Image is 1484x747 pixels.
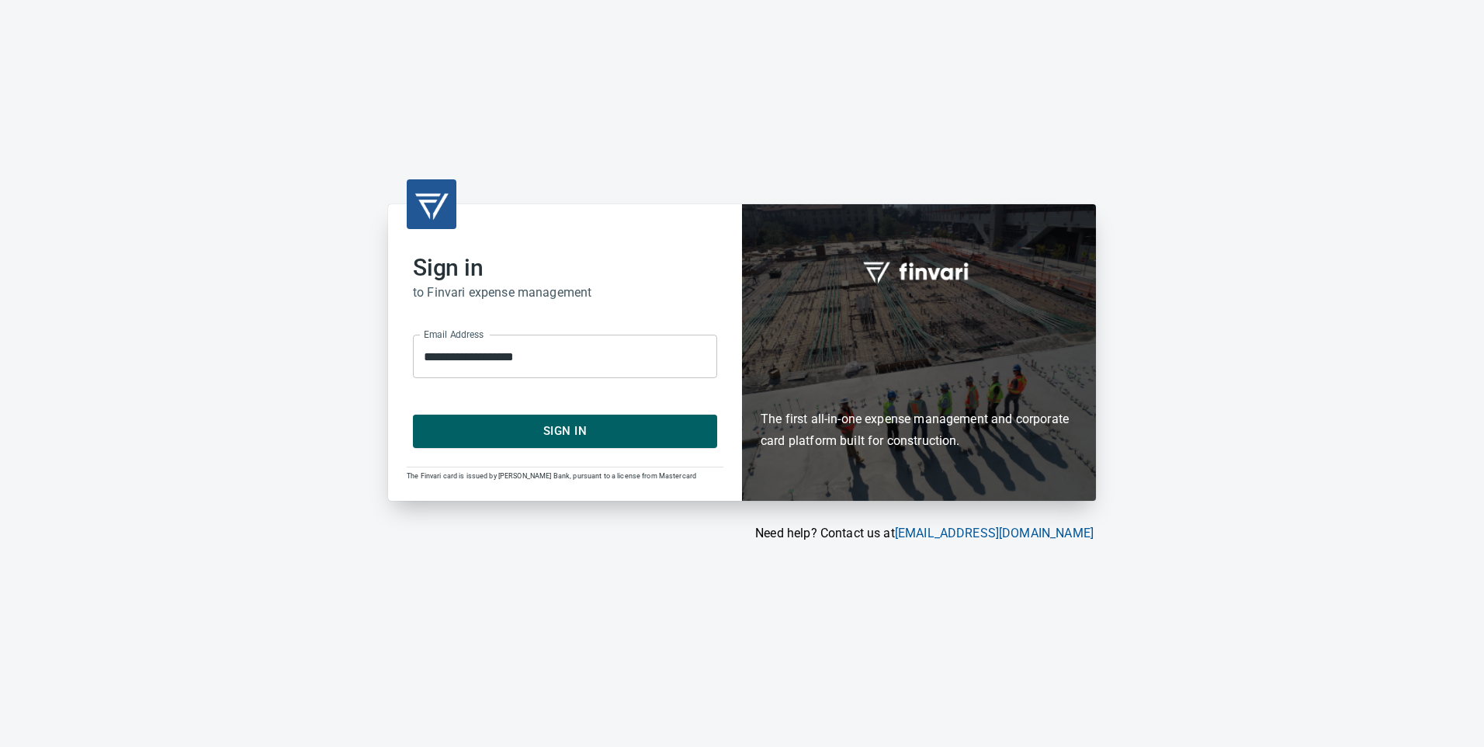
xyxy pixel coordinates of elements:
span: The Finvari card is issued by [PERSON_NAME] Bank, pursuant to a license from Mastercard [407,472,696,480]
img: transparent_logo.png [413,186,450,223]
img: fullword_logo_white.png [861,253,977,289]
h2: Sign in [413,254,717,282]
h6: The first all-in-one expense management and corporate card platform built for construction. [761,318,1077,452]
div: Finvari [742,204,1096,500]
p: Need help? Contact us at [388,524,1094,543]
button: Sign In [413,415,717,447]
span: Sign In [430,421,700,441]
h6: to Finvari expense management [413,282,717,304]
a: [EMAIL_ADDRESS][DOMAIN_NAME] [895,526,1094,540]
